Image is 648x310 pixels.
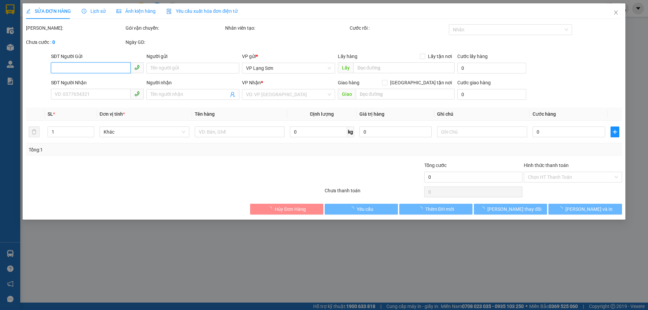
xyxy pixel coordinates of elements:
[325,204,398,215] button: Yêu cầu
[338,89,356,100] span: Giao
[338,62,353,73] span: Lấy
[166,8,238,14] span: Yêu cầu xuất hóa đơn điện tử
[533,111,556,117] span: Cước hàng
[613,10,619,15] span: close
[82,8,106,14] span: Lịch sử
[116,9,121,13] span: picture
[82,9,86,13] span: clock-circle
[195,126,285,137] input: VD: Bàn, Ghế
[424,163,447,168] span: Tổng cước
[250,204,323,215] button: Hủy Đơn Hàng
[425,53,455,60] span: Lấy tận nơi
[324,187,424,199] div: Chưa thanh toán
[524,163,569,168] label: Hình thức thanh toán
[310,111,334,117] span: Định lượng
[116,8,156,14] span: Ảnh kiện hàng
[356,89,455,100] input: Dọc đường
[126,38,224,46] div: Ngày GD:
[134,91,140,96] span: phone
[437,126,527,137] input: Ghi Chú
[357,205,373,213] span: Yêu cầu
[611,129,619,135] span: plus
[480,206,487,211] span: loading
[387,79,455,86] span: [GEOGRAPHIC_DATA] tận nơi
[606,3,625,22] button: Close
[457,54,488,59] label: Cước lấy hàng
[611,126,619,137] button: plus
[347,126,354,137] span: kg
[359,111,384,117] span: Giá trị hàng
[134,65,140,70] span: phone
[353,62,455,73] input: Dọc đường
[425,205,454,213] span: Thêm ĐH mới
[26,24,124,32] div: [PERSON_NAME]:
[146,79,239,86] div: Người nhận
[48,111,53,117] span: SL
[338,80,359,85] span: Giao hàng
[474,204,547,215] button: [PERSON_NAME] thay đổi
[399,204,473,215] button: Thêm ĐH mới
[52,39,55,45] b: 0
[457,63,526,74] input: Cước lấy hàng
[26,38,124,46] div: Chưa cước :
[435,108,530,121] th: Ghi chú
[558,206,565,211] span: loading
[457,89,526,100] input: Cước giao hàng
[26,9,31,13] span: edit
[126,24,224,32] div: Gói vận chuyển:
[338,54,357,59] span: Lấy hàng
[549,204,622,215] button: [PERSON_NAME] và In
[51,79,144,86] div: SĐT Người Nhận
[275,205,306,213] span: Hủy Đơn Hàng
[349,206,357,211] span: loading
[26,8,71,14] span: SỬA ĐƠN HÀNG
[146,53,239,60] div: Người gửi
[29,146,250,153] div: Tổng: 1
[230,92,236,97] span: user-add
[350,24,448,32] div: Cước rồi :
[242,80,261,85] span: VP Nhận
[487,205,541,213] span: [PERSON_NAME] thay đổi
[267,206,275,211] span: loading
[51,53,144,60] div: SĐT Người Gửi
[195,111,215,117] span: Tên hàng
[100,111,125,117] span: Đơn vị tính
[225,24,348,32] div: Nhân viên tạo:
[565,205,613,213] span: [PERSON_NAME] và In
[418,206,425,211] span: loading
[246,63,331,73] span: VP Lạng Sơn
[457,80,491,85] label: Cước giao hàng
[104,127,185,137] span: Khác
[242,53,335,60] div: VP gửi
[166,9,172,14] img: icon
[29,126,39,137] button: delete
